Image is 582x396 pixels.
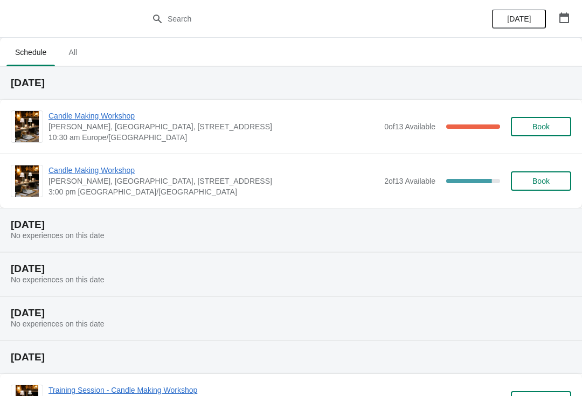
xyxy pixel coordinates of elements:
span: [PERSON_NAME], [GEOGRAPHIC_DATA], [STREET_ADDRESS] [48,121,379,132]
h2: [DATE] [11,263,571,274]
button: [DATE] [492,9,546,29]
span: Schedule [6,43,55,62]
h2: [DATE] [11,352,571,363]
span: 0 of 13 Available [384,122,435,131]
span: No experiences on this date [11,275,105,284]
span: [DATE] [507,15,531,23]
span: Book [532,177,550,185]
span: Candle Making Workshop [48,110,379,121]
span: Candle Making Workshop [48,165,379,176]
span: No experiences on this date [11,319,105,328]
span: 2 of 13 Available [384,177,435,185]
span: 3:00 pm [GEOGRAPHIC_DATA]/[GEOGRAPHIC_DATA] [48,186,379,197]
span: Training Session - Candle Making Workshop [48,385,383,395]
span: [PERSON_NAME], [GEOGRAPHIC_DATA], [STREET_ADDRESS] [48,176,379,186]
span: All [59,43,86,62]
h2: [DATE] [11,78,571,88]
input: Search [167,9,436,29]
button: Book [511,171,571,191]
h2: [DATE] [11,308,571,318]
span: Book [532,122,550,131]
img: Candle Making Workshop | Laura Fisher, Scrapps Hill Farm, 550 Worting Road, Basingstoke, RG23 8PU... [15,111,39,142]
h2: [DATE] [11,219,571,230]
button: Book [511,117,571,136]
span: 10:30 am Europe/[GEOGRAPHIC_DATA] [48,132,379,143]
span: No experiences on this date [11,231,105,240]
img: Candle Making Workshop | Laura Fisher, Scrapps Hill Farm, 550 Worting Road, Basingstoke, RG23 8PU... [15,165,39,197]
